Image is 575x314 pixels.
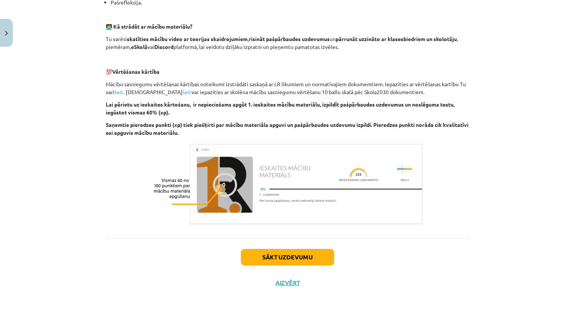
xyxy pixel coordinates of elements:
p: Tu varēsi , un , piemēram, vai platformā, lai veidotu dziļāku izpratni un pieņemtu pamatotas izvē... [106,35,469,51]
p: Mācību sasniegumu vērtēšanas kārtības noteikumi izstrādāti saskaņā ar LR likumiem un normatīvajie... [106,80,469,96]
p: 💯 [106,68,469,76]
strong: skatīties mācību video ar teorijas skaidrojumiem [127,35,248,42]
strong: Discord [154,43,173,50]
strong: pārrunāt uzzināto ar klasesbiedriem un skolotāju [336,35,457,42]
b: Vērtēšanas kārtība [112,68,160,75]
img: icon-close-lesson-0947bae3869378f0d4975bcd49f059093ad1ed9edebbc8119c70593378902aed.svg [5,31,8,36]
strong: eSkolā [131,43,148,50]
button: Aizvērt [273,279,302,287]
b: Saņemtie pieredzes punkti (xp) tiek piešķirti par mācību materiāla apguvi un pašpārbaudes uzdevum... [106,121,469,136]
b: Lai pārietu uz ieskaites kārtošanu, ir nepieciešams apgūt 1. ieskaites mācību materiālu, izpildīt... [106,101,455,116]
a: šeit [183,88,192,95]
a: šeit [114,88,123,95]
button: Sākt uzdevumu [241,249,334,265]
strong: risināt pašpārbaudes uzdevumus [249,35,330,42]
strong: 🧑‍💻 Kā strādāt ar mācību materiālu? [106,23,192,30]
